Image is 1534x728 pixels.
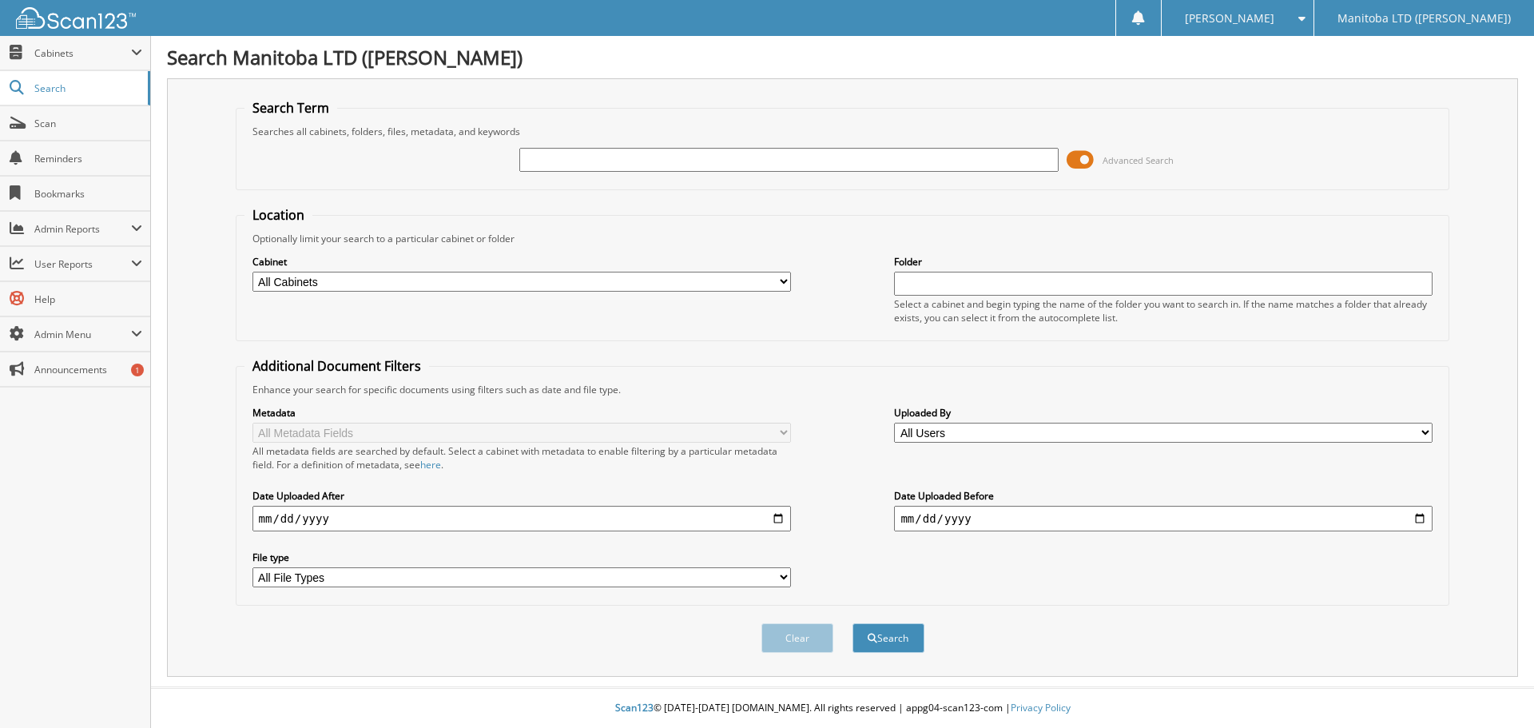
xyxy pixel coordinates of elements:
[1185,14,1274,23] span: [PERSON_NAME]
[244,232,1441,245] div: Optionally limit your search to a particular cabinet or folder
[34,46,131,60] span: Cabinets
[252,506,791,531] input: start
[894,406,1433,420] label: Uploaded By
[34,222,131,236] span: Admin Reports
[1011,701,1071,714] a: Privacy Policy
[244,125,1441,138] div: Searches all cabinets, folders, files, metadata, and keywords
[894,297,1433,324] div: Select a cabinet and begin typing the name of the folder you want to search in. If the name match...
[761,623,833,653] button: Clear
[151,689,1534,728] div: © [DATE]-[DATE] [DOMAIN_NAME]. All rights reserved | appg04-scan123-com |
[252,551,791,564] label: File type
[244,206,312,224] legend: Location
[1103,154,1174,166] span: Advanced Search
[894,506,1433,531] input: end
[252,255,791,269] label: Cabinet
[34,363,142,376] span: Announcements
[252,406,791,420] label: Metadata
[615,701,654,714] span: Scan123
[1337,14,1511,23] span: Manitoba LTD ([PERSON_NAME])
[34,257,131,271] span: User Reports
[252,444,791,471] div: All metadata fields are searched by default. Select a cabinet with metadata to enable filtering b...
[34,328,131,341] span: Admin Menu
[34,187,142,201] span: Bookmarks
[420,458,441,471] a: here
[131,364,144,376] div: 1
[252,489,791,503] label: Date Uploaded After
[34,292,142,306] span: Help
[244,383,1441,396] div: Enhance your search for specific documents using filters such as date and file type.
[34,82,140,95] span: Search
[34,117,142,130] span: Scan
[16,7,136,29] img: scan123-logo-white.svg
[894,255,1433,269] label: Folder
[244,99,337,117] legend: Search Term
[34,152,142,165] span: Reminders
[244,357,429,375] legend: Additional Document Filters
[167,44,1518,70] h1: Search Manitoba LTD ([PERSON_NAME])
[894,489,1433,503] label: Date Uploaded Before
[852,623,924,653] button: Search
